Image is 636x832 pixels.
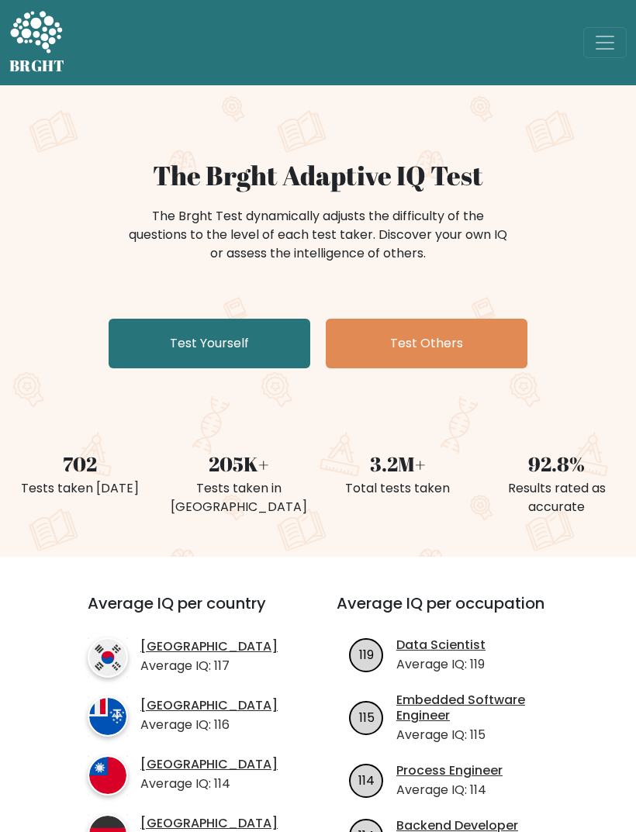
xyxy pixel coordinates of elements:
[88,637,128,678] img: country
[359,646,374,664] text: 119
[168,449,309,479] div: 205K+
[396,763,503,779] a: Process Engineer
[109,319,310,368] a: Test Yourself
[9,479,150,498] div: Tests taken [DATE]
[9,160,627,192] h1: The Brght Adaptive IQ Test
[337,594,567,631] h3: Average IQ per occupation
[327,449,468,479] div: 3.2M+
[140,716,278,734] p: Average IQ: 116
[140,657,278,675] p: Average IQ: 117
[396,781,503,799] p: Average IQ: 114
[140,757,278,773] a: [GEOGRAPHIC_DATA]
[583,27,627,58] button: Toggle navigation
[9,6,65,79] a: BRGHT
[140,816,278,832] a: [GEOGRAPHIC_DATA]
[486,449,627,479] div: 92.8%
[486,479,627,516] div: Results rated as accurate
[326,319,527,368] a: Test Others
[88,755,128,796] img: country
[396,637,486,654] a: Data Scientist
[358,772,375,789] text: 114
[396,726,567,744] p: Average IQ: 115
[88,696,128,737] img: country
[9,449,150,479] div: 702
[140,698,278,714] a: [GEOGRAPHIC_DATA]
[88,594,281,631] h3: Average IQ per country
[140,775,278,793] p: Average IQ: 114
[396,655,486,674] p: Average IQ: 119
[359,709,375,727] text: 115
[396,692,567,725] a: Embedded Software Engineer
[140,639,278,655] a: [GEOGRAPHIC_DATA]
[124,207,512,263] div: The Brght Test dynamically adjusts the difficulty of the questions to the level of each test take...
[168,479,309,516] div: Tests taken in [GEOGRAPHIC_DATA]
[327,479,468,498] div: Total tests taken
[9,57,65,75] h5: BRGHT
